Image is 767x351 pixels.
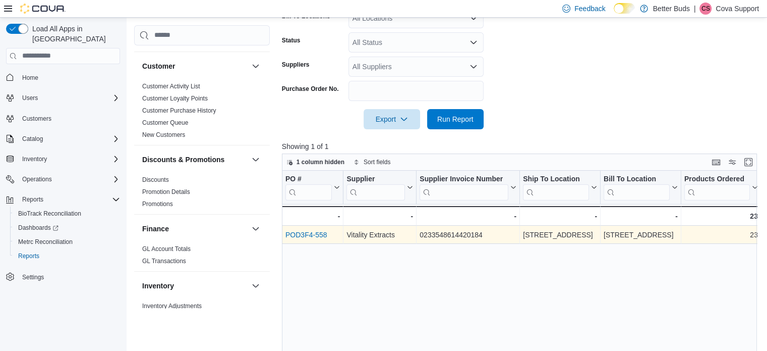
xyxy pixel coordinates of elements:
[285,174,340,200] button: PO #
[18,270,120,283] span: Settings
[604,174,670,184] div: Bill To Location
[18,193,47,206] button: Reports
[142,188,190,195] a: Promotion Details
[142,257,186,265] span: GL Transactions
[142,155,248,165] button: Discounts & Promotions
[22,74,38,82] span: Home
[346,174,413,200] button: Supplier
[18,71,120,84] span: Home
[142,200,173,208] a: Promotions
[604,229,678,241] div: [STREET_ADDRESS]
[18,92,120,104] span: Users
[684,210,758,222] div: 23
[282,61,310,69] label: Suppliers
[420,174,508,184] div: Supplier Invoice Number
[20,4,66,14] img: Cova
[14,222,120,234] span: Dashboards
[427,109,484,129] button: Run Report
[523,229,597,241] div: [STREET_ADDRESS]
[469,14,478,22] button: Open list of options
[250,60,262,72] button: Customer
[18,72,42,84] a: Home
[604,210,678,222] div: -
[282,36,301,44] label: Status
[2,70,124,85] button: Home
[469,38,478,46] button: Open list of options
[22,195,43,204] span: Reports
[2,132,124,146] button: Catalog
[14,250,120,262] span: Reports
[716,3,759,15] p: Cova Support
[14,208,85,220] a: BioTrack Reconciliation
[420,174,508,200] div: Supplier Invoice Number
[701,3,710,15] span: CS
[14,208,120,220] span: BioTrack Reconciliation
[285,231,327,239] a: POD3F4-558
[420,174,516,200] button: Supplier Invoice Number
[142,82,200,90] span: Customer Activity List
[699,3,712,15] div: Cova Support
[282,85,339,93] label: Purchase Order No.
[10,221,124,235] a: Dashboards
[142,95,208,102] a: Customer Loyalty Points
[142,245,191,253] span: GL Account Totals
[18,173,56,185] button: Operations
[282,141,762,152] p: Showing 1 of 1
[10,207,124,221] button: BioTrack Reconciliation
[285,174,332,184] div: PO #
[142,107,216,114] a: Customer Purchase History
[6,66,120,311] nav: Complex example
[18,92,42,104] button: Users
[22,115,51,123] span: Customers
[2,269,124,284] button: Settings
[523,174,597,200] button: Ship To Location
[142,258,186,265] a: GL Transactions
[364,158,390,166] span: Sort fields
[142,131,185,138] a: New Customers
[282,156,348,168] button: 1 column hidden
[142,155,224,165] h3: Discounts & Promotions
[285,174,332,200] div: PO # URL
[18,252,39,260] span: Reports
[346,210,413,222] div: -
[142,224,248,234] button: Finance
[134,80,270,145] div: Customer
[18,153,51,165] button: Inventory
[142,94,208,103] span: Customer Loyalty Points
[142,303,202,310] a: Inventory Adjustments
[18,133,47,145] button: Catalog
[142,281,174,291] h3: Inventory
[142,119,188,126] a: Customer Queue
[142,119,188,127] span: Customer Queue
[142,200,173,208] span: Promotions
[250,280,262,292] button: Inventory
[653,3,690,15] p: Better Buds
[142,245,191,253] a: GL Account Totals
[10,249,124,263] button: Reports
[346,174,405,200] div: Supplier
[2,172,124,186] button: Operations
[250,154,262,166] button: Discounts & Promotions
[14,236,77,248] a: Metrc Reconciliation
[604,174,670,200] div: Bill To Location
[684,229,758,241] div: 23
[250,223,262,235] button: Finance
[142,224,169,234] h3: Finance
[694,3,696,15] p: |
[142,61,175,71] h3: Customer
[22,273,44,281] span: Settings
[614,3,635,14] input: Dark Mode
[134,174,270,214] div: Discounts & Promotions
[523,210,597,222] div: -
[142,176,169,184] span: Discounts
[437,114,474,124] span: Run Report
[346,229,413,241] div: Vitality Extracts
[349,156,394,168] button: Sort fields
[364,109,420,129] button: Export
[523,174,589,200] div: Ship To Location
[420,210,516,222] div: -
[142,61,248,71] button: Customer
[18,193,120,206] span: Reports
[420,229,516,241] div: 0233548614420184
